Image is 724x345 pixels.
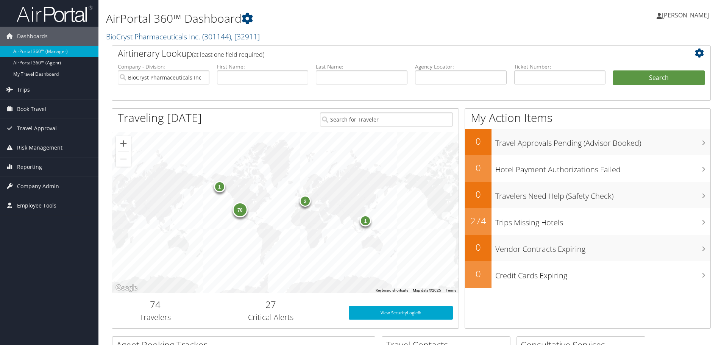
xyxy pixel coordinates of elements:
[214,181,225,192] div: 1
[118,63,209,70] label: Company - Division:
[17,138,62,157] span: Risk Management
[465,135,492,148] h2: 0
[360,215,371,226] div: 1
[376,288,408,293] button: Keyboard shortcuts
[114,283,139,293] img: Google
[465,208,710,235] a: 274Trips Missing Hotels
[465,161,492,174] h2: 0
[204,312,337,323] h3: Critical Alerts
[17,158,42,176] span: Reporting
[465,155,710,182] a: 0Hotel Payment Authorizations Failed
[657,4,716,27] a: [PERSON_NAME]
[495,214,710,228] h3: Trips Missing Hotels
[613,70,705,86] button: Search
[413,288,441,292] span: Map data ©2025
[465,241,492,254] h2: 0
[514,63,606,70] label: Ticket Number:
[495,267,710,281] h3: Credit Cards Expiring
[349,306,453,320] a: View SecurityLogic®
[118,110,202,126] h1: Traveling [DATE]
[495,161,710,175] h3: Hotel Payment Authorizations Failed
[662,11,709,19] span: [PERSON_NAME]
[465,235,710,261] a: 0Vendor Contracts Expiring
[17,80,30,99] span: Trips
[116,136,131,151] button: Zoom in
[114,283,139,293] a: Open this area in Google Maps (opens a new window)
[116,151,131,167] button: Zoom out
[106,31,260,42] a: BioCryst Pharmaceuticals Inc.
[495,134,710,148] h3: Travel Approvals Pending (Advisor Booked)
[192,50,264,59] span: (at least one field required)
[415,63,507,70] label: Agency Locator:
[465,188,492,201] h2: 0
[106,11,513,27] h1: AirPortal 360™ Dashboard
[202,31,231,42] span: ( 301144 )
[217,63,309,70] label: First Name:
[204,298,337,311] h2: 27
[320,112,453,126] input: Search for Traveler
[300,195,311,207] div: 2
[465,261,710,288] a: 0Credit Cards Expiring
[495,240,710,254] h3: Vendor Contracts Expiring
[465,110,710,126] h1: My Action Items
[465,267,492,280] h2: 0
[232,202,248,217] div: 70
[17,196,56,215] span: Employee Tools
[465,214,492,227] h2: 274
[17,27,48,46] span: Dashboards
[465,182,710,208] a: 0Travelers Need Help (Safety Check)
[465,129,710,155] a: 0Travel Approvals Pending (Advisor Booked)
[118,47,655,60] h2: Airtinerary Lookup
[17,100,46,119] span: Book Travel
[495,187,710,201] h3: Travelers Need Help (Safety Check)
[118,312,193,323] h3: Travelers
[17,5,92,23] img: airportal-logo.png
[118,298,193,311] h2: 74
[231,31,260,42] span: , [ 32911 ]
[446,288,456,292] a: Terms (opens in new tab)
[17,177,59,196] span: Company Admin
[316,63,407,70] label: Last Name:
[17,119,57,138] span: Travel Approval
